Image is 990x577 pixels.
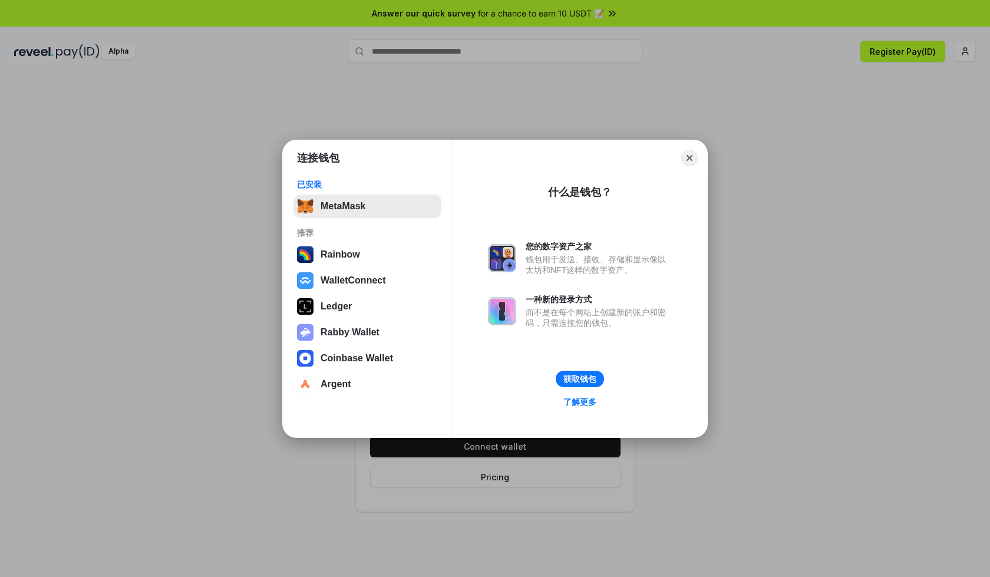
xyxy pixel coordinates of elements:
[293,347,441,370] button: Coinbase Wallet
[556,394,603,410] a: 了解更多
[293,269,441,292] button: WalletConnect
[321,353,393,364] div: Coinbase Wallet
[526,307,672,328] div: 而不是在每个网站上创建新的账户和密码，只需连接您的钱包。
[563,374,596,384] div: 获取钱包
[488,297,516,325] img: svg+xml,%3Csvg%20xmlns%3D%22http%3A%2F%2Fwww.w3.org%2F2000%2Fsvg%22%20fill%3D%22none%22%20viewBox...
[556,371,604,387] button: 获取钱包
[297,272,313,289] img: svg+xml,%3Csvg%20width%3D%2228%22%20height%3D%2228%22%20viewBox%3D%220%200%2028%2028%22%20fill%3D...
[293,243,441,266] button: Rainbow
[293,194,441,218] button: MetaMask
[321,379,351,390] div: Argent
[488,244,516,272] img: svg+xml,%3Csvg%20xmlns%3D%22http%3A%2F%2Fwww.w3.org%2F2000%2Fsvg%22%20fill%3D%22none%22%20viewBox...
[297,246,313,263] img: svg+xml,%3Csvg%20width%3D%22120%22%20height%3D%22120%22%20viewBox%3D%220%200%20120%20120%22%20fil...
[293,321,441,344] button: Rabby Wallet
[297,350,313,367] img: svg+xml,%3Csvg%20width%3D%2228%22%20height%3D%2228%22%20viewBox%3D%220%200%2028%2028%22%20fill%3D...
[321,201,365,212] div: MetaMask
[321,275,386,286] div: WalletConnect
[297,298,313,315] img: svg+xml,%3Csvg%20xmlns%3D%22http%3A%2F%2Fwww.w3.org%2F2000%2Fsvg%22%20width%3D%2228%22%20height%3...
[297,227,438,238] div: 推荐
[526,294,672,305] div: 一种新的登录方式
[321,249,360,260] div: Rainbow
[321,301,352,312] div: Ledger
[293,372,441,396] button: Argent
[526,254,672,275] div: 钱包用于发送、接收、存储和显示像以太坊和NFT这样的数字资产。
[681,150,698,166] button: Close
[297,179,438,190] div: 已安装
[548,185,612,199] div: 什么是钱包？
[563,397,596,407] div: 了解更多
[321,327,379,338] div: Rabby Wallet
[293,295,441,318] button: Ledger
[297,324,313,341] img: svg+xml,%3Csvg%20xmlns%3D%22http%3A%2F%2Fwww.w3.org%2F2000%2Fsvg%22%20fill%3D%22none%22%20viewBox...
[297,198,313,215] img: svg+xml,%3Csvg%20fill%3D%22none%22%20height%3D%2233%22%20viewBox%3D%220%200%2035%2033%22%20width%...
[526,241,672,252] div: 您的数字资产之家
[297,151,339,165] h1: 连接钱包
[297,376,313,393] img: svg+xml,%3Csvg%20width%3D%2228%22%20height%3D%2228%22%20viewBox%3D%220%200%2028%2028%22%20fill%3D...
